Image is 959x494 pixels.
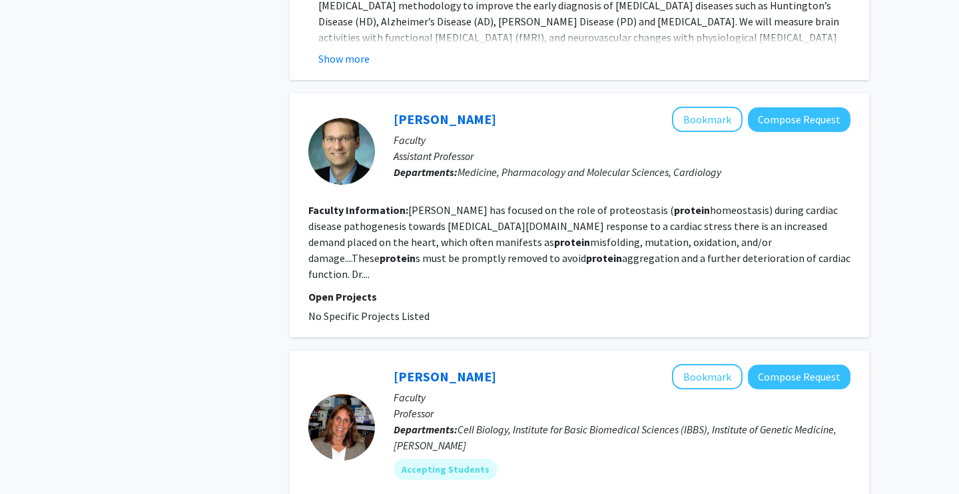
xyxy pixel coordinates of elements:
span: No Specific Projects Listed [308,309,430,323]
fg-read-more: [PERSON_NAME] has focused on the role of proteostasis ( homeostasis) during cardiac disease patho... [308,203,850,281]
a: [PERSON_NAME] [394,111,496,127]
b: protein [380,251,416,265]
span: Cell Biology, Institute for Basic Biomedical Sciences (IBBS), Institute of Genetic Medicine, [PER... [394,423,836,452]
b: protein [554,235,590,249]
button: Show more [318,51,370,67]
button: Add Susan Michaelis to Bookmarks [672,364,743,389]
b: protein [586,251,622,265]
iframe: Chat [10,434,57,484]
p: Open Projects [308,289,850,305]
p: Professor [394,405,850,421]
mat-chip: Accepting Students [394,459,497,480]
button: Compose Request to Mark Ranek [748,107,850,132]
b: Departments: [394,423,458,436]
p: Faculty [394,132,850,148]
p: Assistant Professor [394,148,850,164]
a: [PERSON_NAME] [394,368,496,385]
button: Compose Request to Susan Michaelis [748,365,850,389]
b: Departments: [394,165,458,179]
b: Faculty Information: [308,203,408,217]
button: Add Mark Ranek to Bookmarks [672,107,743,132]
span: Medicine, Pharmacology and Molecular Sciences, Cardiology [458,165,721,179]
b: protein [674,203,710,217]
p: Faculty [394,389,850,405]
